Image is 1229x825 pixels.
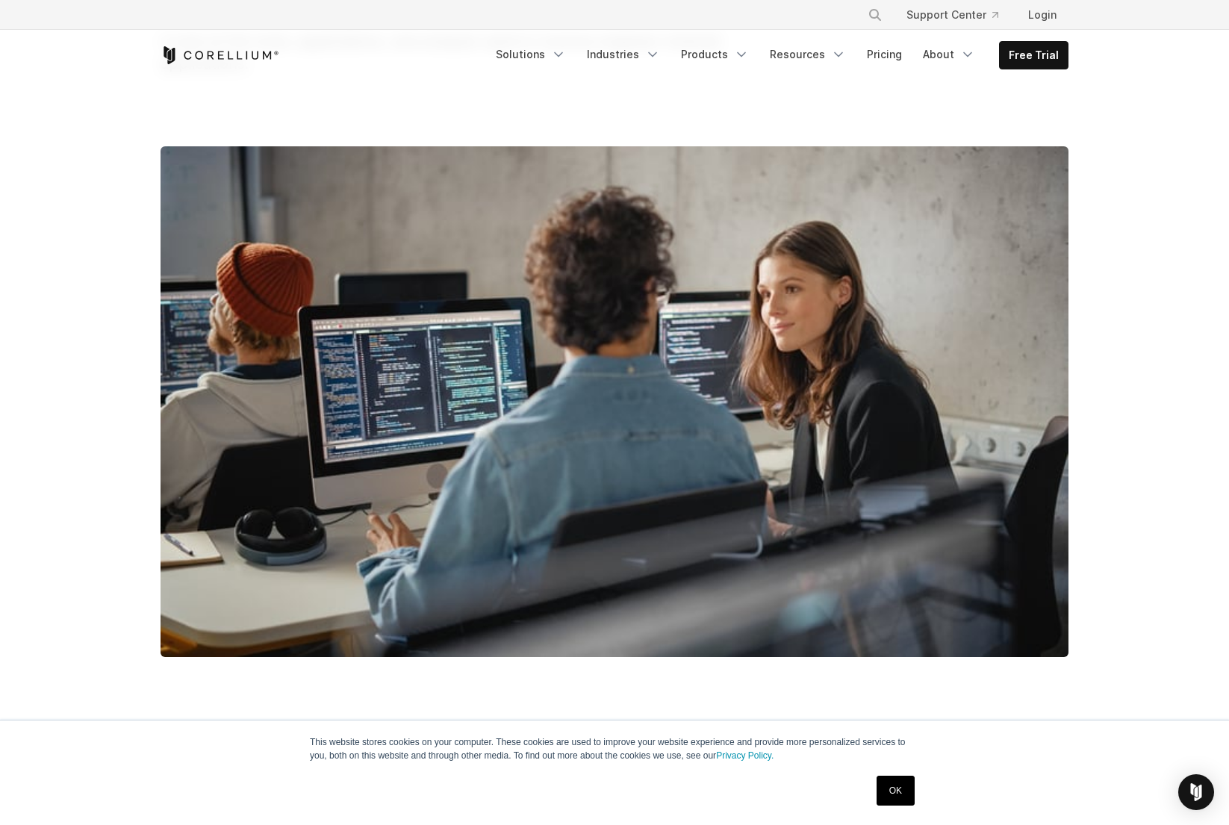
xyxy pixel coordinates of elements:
[1178,774,1214,810] div: Open Intercom Messenger
[578,41,669,68] a: Industries
[716,750,774,761] a: Privacy Policy.
[850,1,1068,28] div: Navigation Menu
[761,41,855,68] a: Resources
[672,41,758,68] a: Products
[161,46,279,64] a: Corellium Home
[862,1,889,28] button: Search
[894,1,1010,28] a: Support Center
[1016,1,1068,28] a: Login
[161,146,1068,657] img: Intro to Android Mobile Reverse Engineering
[487,41,575,68] a: Solutions
[310,735,919,762] p: This website stores cookies on your computer. These cookies are used to improve your website expe...
[1000,42,1068,69] a: Free Trial
[914,41,984,68] a: About
[858,41,911,68] a: Pricing
[487,41,1068,69] div: Navigation Menu
[877,776,915,806] a: OK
